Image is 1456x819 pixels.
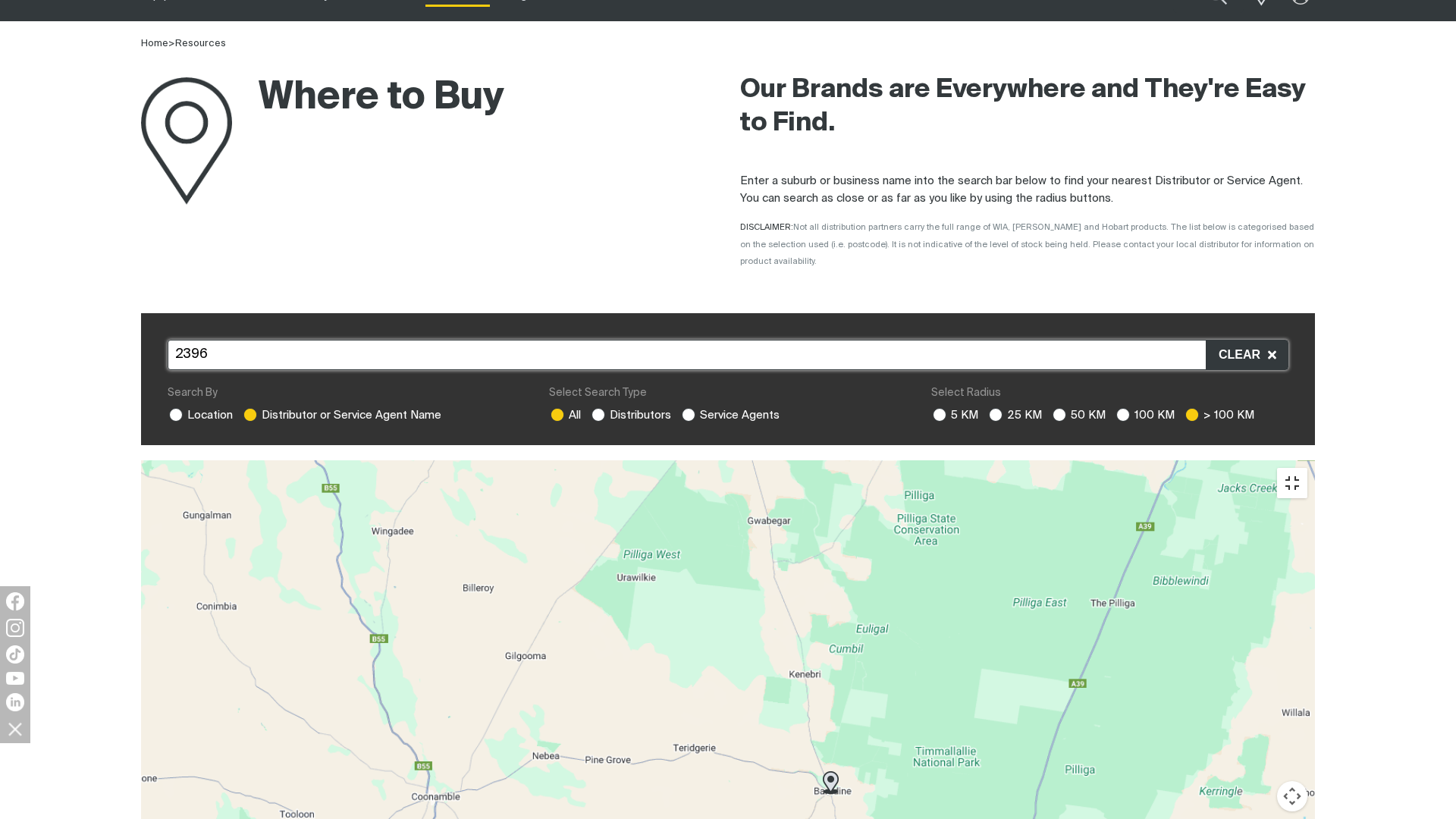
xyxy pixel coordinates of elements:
label: Service Agents [680,409,780,421]
label: 50 KM [1051,409,1106,421]
label: > 100 KM [1184,409,1254,421]
label: Location [168,409,233,421]
button: Map camera controls [1277,781,1307,811]
div: Select Radius [931,385,1288,401]
div: Select Search Type [549,385,906,401]
p: Enter a suburb or business name into the search bar below to find your nearest Distributor or Ser... [740,173,1315,207]
img: Facebook [6,592,24,610]
label: Distributors [590,409,671,421]
img: TikTok [6,645,24,664]
span: Not all distribution partners carry the full range of WIA, [PERSON_NAME] and Hobart products. The... [740,223,1314,265]
a: Resources [175,39,226,49]
label: All [549,409,581,421]
img: Instagram [6,619,24,637]
a: Home [141,39,168,49]
button: Toggle fullscreen view [1277,468,1307,498]
button: Clear [1206,340,1288,369]
span: Clear [1219,345,1268,365]
input: Search name [168,340,1288,370]
label: 25 KM [987,409,1042,421]
img: LinkedIn [6,693,24,711]
span: > [168,39,175,49]
img: hide socials [2,716,28,742]
label: 100 KM [1115,409,1175,421]
div: Search By [168,385,525,401]
img: YouTube [6,672,24,685]
h1: Where to Buy [141,74,504,123]
h2: Our Brands are Everywhere and They're Easy to Find. [740,74,1315,140]
label: 5 KM [931,409,978,421]
span: DISCLAIMER: [740,223,1314,265]
label: Distributor or Service Agent Name [242,409,441,421]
